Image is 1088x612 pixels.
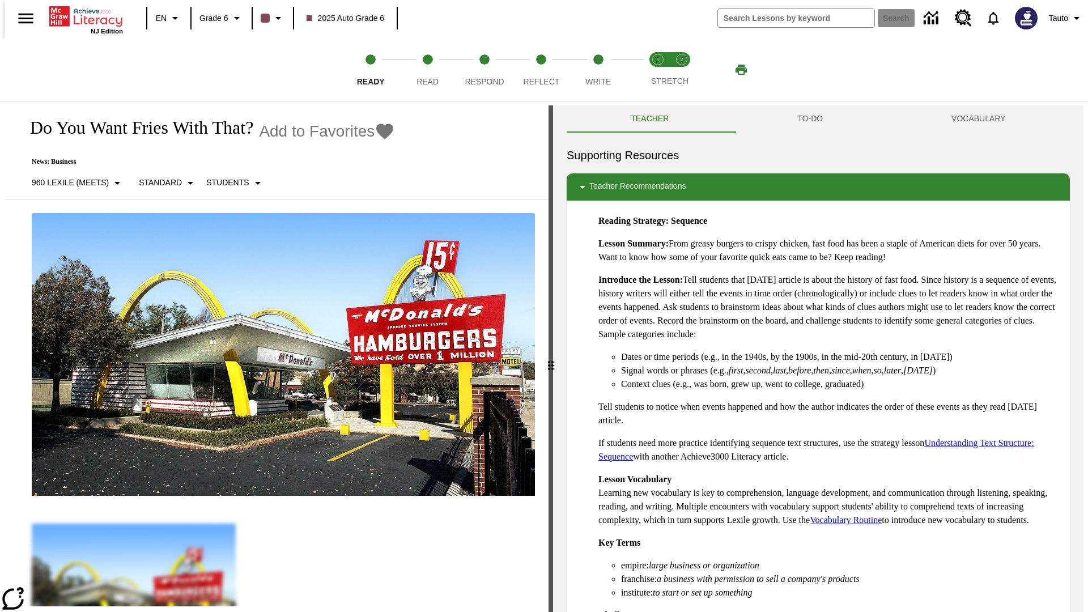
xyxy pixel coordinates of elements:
button: Select Student [202,173,269,193]
p: Standard [139,177,182,189]
li: Dates or time periods (e.g., in the 1940s, by the 1900s, in the mid-20th century, in [DATE]) [621,350,1061,364]
li: institute: [621,586,1061,600]
a: Notifications [979,3,1008,33]
li: franchise: [621,572,1061,586]
strong: Introduce the Lesson: [598,275,683,284]
button: Teacher [567,105,733,133]
button: Grade: Grade 6, Select a grade [195,8,248,28]
button: VOCABULARY [887,105,1070,133]
em: later [884,365,901,375]
li: Signal words or phrases (e.g., , , , , , , , , , ) [621,364,1061,377]
strong: Lesson Vocabulary [598,474,671,484]
div: Press Enter or Spacebar and then press right and left arrow keys to move the slider [549,105,553,612]
button: Read step 2 of 5 [394,39,460,101]
em: then [813,365,829,375]
text: 1 [656,57,659,62]
span: Ready [357,77,385,86]
button: Select Lexile, 960 Lexile (Meets) [27,173,129,193]
a: Resource Center, Will open in new tab [948,3,979,33]
button: Class color is dark brown. Change class color [256,8,290,28]
button: Add to Favorites - Do You Want Fries With That? [259,121,395,141]
p: Teacher Recommendations [589,180,686,194]
p: News: Business [18,158,395,166]
button: Ready step 1 of 5 [338,39,403,101]
button: Profile/Settings [1044,8,1088,28]
div: Home [49,4,123,35]
p: Tell students to notice when events happened and how the author indicates the order of these even... [598,400,1061,427]
li: empire: [621,559,1061,572]
a: Vocabulary Routine [810,515,882,525]
div: Teacher Recommendations [567,173,1070,201]
em: second [746,365,771,375]
em: when [852,365,872,375]
span: Add to Favorites [259,122,375,141]
strong: Sequence [671,216,707,226]
p: If students need more practice identifying sequence text structures, use the strategy lesson with... [598,436,1061,464]
li: Context clues (e.g., was born, grew up, went to college, graduated) [621,377,1061,391]
a: Understanding Text Structure: Sequence [598,438,1034,461]
em: [DATE] [903,365,933,375]
button: Respond step 3 of 5 [452,39,517,101]
strong: Lesson Summary: [598,239,669,248]
span: Reflect [524,77,560,86]
em: since [831,365,850,375]
button: Open side menu [9,2,42,35]
h1: Do You Want Fries With That? [18,117,253,138]
button: Print [723,59,759,80]
span: 2025 Auto Grade 6 [307,12,385,24]
button: Stretch Respond step 2 of 2 [665,39,698,101]
span: Grade 6 [199,12,228,24]
strong: Key Terms [598,538,640,547]
button: Scaffolds, Standard [134,173,202,193]
div: activity [553,105,1083,612]
span: Read [416,77,439,86]
img: One of the first McDonald's stores, with the iconic red sign and golden arches. [32,213,535,496]
p: 960 Lexile (Meets) [32,177,109,189]
em: a business with permission to sell a company's products [657,574,860,584]
em: to start or set up something [653,588,753,597]
em: before [788,365,811,375]
div: Instructional Panel Tabs [567,105,1070,133]
em: so [874,365,882,375]
p: Students [206,177,249,189]
span: Write [585,77,611,86]
button: Language: EN, Select a language [151,8,187,28]
span: EN [156,12,167,24]
text: 2 [680,57,683,62]
input: search field [718,9,874,27]
button: TO-DO [733,105,887,133]
em: large business or organization [649,560,759,570]
div: reading [5,105,549,606]
a: Data Center [917,3,948,34]
button: Stretch Read step 1 of 2 [641,39,674,101]
em: last [773,365,786,375]
img: Avatar [1015,7,1038,29]
em: first [729,365,743,375]
h6: Supporting Resources [567,146,1070,164]
p: Learning new vocabulary is key to comprehension, language development, and communication through ... [598,473,1061,527]
strong: Reading Strategy: [598,216,669,226]
button: Write step 5 of 5 [566,39,631,101]
p: Tell students that [DATE] article is about the history of fast food. Since history is a sequence ... [598,273,1061,341]
span: Tauto [1049,12,1068,24]
span: STRETCH [651,76,688,86]
span: NJ Edition [91,28,123,35]
span: Respond [465,77,504,86]
button: Reflect step 4 of 5 [508,39,574,101]
button: Select a new avatar [1008,3,1044,33]
p: From greasy burgers to crispy chicken, fast food has been a staple of American diets for over 50 ... [598,237,1061,264]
